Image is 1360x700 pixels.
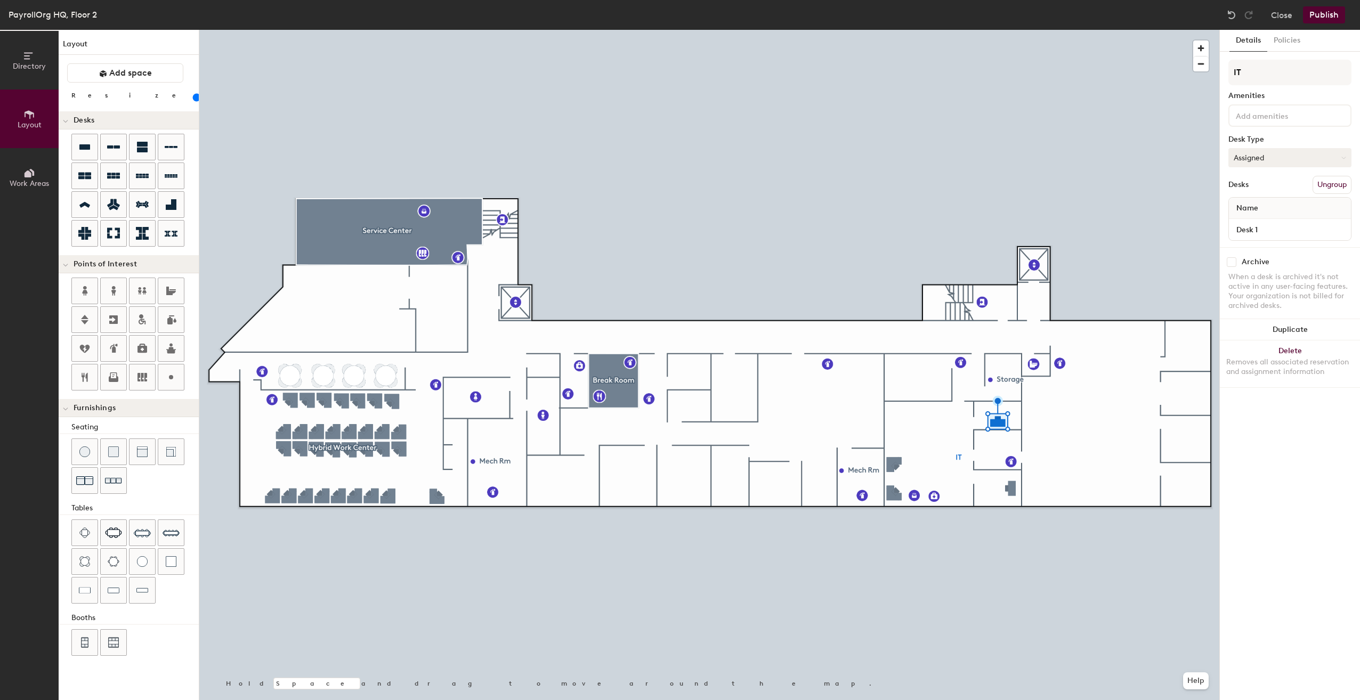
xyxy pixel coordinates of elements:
[1226,10,1237,20] img: Undo
[1271,6,1292,23] button: Close
[79,585,91,596] img: Table (1x2)
[1267,30,1307,52] button: Policies
[100,438,127,465] button: Cushion
[129,519,156,546] button: Eight seat table
[1228,135,1351,144] div: Desk Type
[1229,30,1267,52] button: Details
[108,446,119,457] img: Cushion
[80,637,90,648] img: Four seat booth
[79,446,90,457] img: Stool
[18,120,42,129] span: Layout
[1242,258,1269,266] div: Archive
[1220,340,1360,387] button: DeleteRemoves all associated reservation and assignment information
[71,421,199,433] div: Seating
[76,472,93,489] img: Couch (x2)
[74,116,94,125] span: Desks
[74,260,137,268] span: Points of Interest
[158,548,184,575] button: Table (1x1)
[71,467,98,494] button: Couch (x2)
[1220,319,1360,340] button: Duplicate
[105,473,122,489] img: Couch (x3)
[1303,6,1345,23] button: Publish
[136,585,148,596] img: Table (1x4)
[105,527,122,538] img: Six seat table
[71,502,199,514] div: Tables
[166,556,176,567] img: Table (1x1)
[134,524,151,541] img: Eight seat table
[71,548,98,575] button: Four seat round table
[1228,181,1249,189] div: Desks
[1183,672,1209,689] button: Help
[1226,357,1354,377] div: Removes all associated reservation and assignment information
[100,577,127,604] button: Table (1x3)
[74,404,116,412] span: Furnishings
[13,62,46,71] span: Directory
[71,91,189,100] div: Resize
[129,577,156,604] button: Table (1x4)
[100,519,127,546] button: Six seat table
[158,519,184,546] button: Ten seat table
[71,438,98,465] button: Stool
[129,438,156,465] button: Couch (middle)
[108,585,119,596] img: Table (1x3)
[100,548,127,575] button: Six seat round table
[79,556,90,567] img: Four seat round table
[1313,176,1351,194] button: Ungroup
[79,527,90,538] img: Four seat table
[108,637,119,648] img: Six seat booth
[163,524,180,541] img: Ten seat table
[9,8,97,21] div: PayrollOrg HQ, Floor 2
[109,68,152,78] span: Add space
[158,438,184,465] button: Couch (corner)
[1228,92,1351,100] div: Amenities
[71,629,98,656] button: Four seat booth
[108,556,119,567] img: Six seat round table
[71,577,98,604] button: Table (1x2)
[1234,109,1330,121] input: Add amenities
[100,467,127,494] button: Couch (x3)
[1243,10,1254,20] img: Redo
[1231,199,1264,218] span: Name
[71,612,199,624] div: Booths
[1228,148,1351,167] button: Assigned
[1231,222,1349,237] input: Unnamed desk
[137,556,148,567] img: Table (round)
[166,446,176,457] img: Couch (corner)
[100,629,127,656] button: Six seat booth
[71,519,98,546] button: Four seat table
[67,63,183,83] button: Add space
[10,179,49,188] span: Work Areas
[137,446,148,457] img: Couch (middle)
[129,548,156,575] button: Table (round)
[59,38,199,55] h1: Layout
[1228,272,1351,311] div: When a desk is archived it's not active in any user-facing features. Your organization is not bil...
